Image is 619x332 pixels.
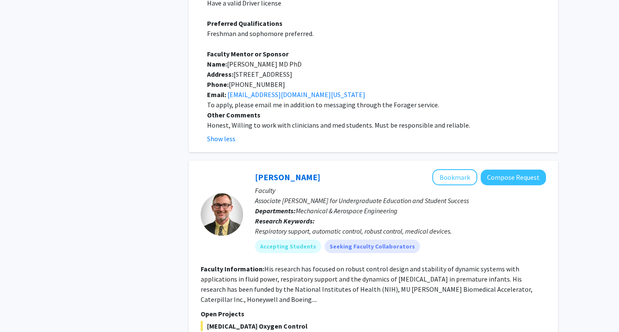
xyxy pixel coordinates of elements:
mat-chip: Accepting Students [255,240,321,253]
span: Mechanical & Aerospace Engineering [296,206,398,215]
span: Freshman and sophomore preferred. [207,29,314,38]
span: Honest, Willing to work with clinicians and med students. Must be responsible and reliable. [207,121,470,129]
strong: Other Comments [207,111,260,119]
p: Open Projects [201,309,546,319]
strong: Address: [207,70,233,78]
a: [PERSON_NAME] [255,172,320,182]
strong: Email: [207,90,226,99]
mat-chip: Seeking Faculty Collaborators [325,240,420,253]
button: Show less [207,134,235,144]
b: Departments: [255,206,296,215]
iframe: Chat [6,294,36,326]
strong: Phone: [207,80,229,89]
button: Add Roger Fales to Bookmarks [432,169,477,185]
strong: Name: [207,60,227,68]
b: Research Keywords: [255,217,315,225]
b: Faculty Information: [201,265,264,273]
p: To apply, please email me in addition to messaging through the Forager service. [207,100,546,110]
div: Respiratory support, automatic control, robust control, medical devices. [255,226,546,236]
span: [STREET_ADDRESS] [233,70,292,78]
button: Compose Request to Roger Fales [481,170,546,185]
span: [MEDICAL_DATA] Oxygen Control [201,321,546,331]
strong: Preferred Qualifications [207,19,283,28]
p: Associate [PERSON_NAME] for Undergraduate Education and Student Success [255,195,546,206]
a: [EMAIL_ADDRESS][DOMAIN_NAME][US_STATE] [227,90,365,99]
fg-read-more: His research has focused on robust control design and stability of dynamic systems with applicati... [201,265,532,304]
span: [PHONE_NUMBER] [229,80,285,89]
strong: Faculty Mentor or Sponsor [207,50,288,58]
span: [PERSON_NAME] MD PhD [227,60,302,68]
p: Faculty [255,185,546,195]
